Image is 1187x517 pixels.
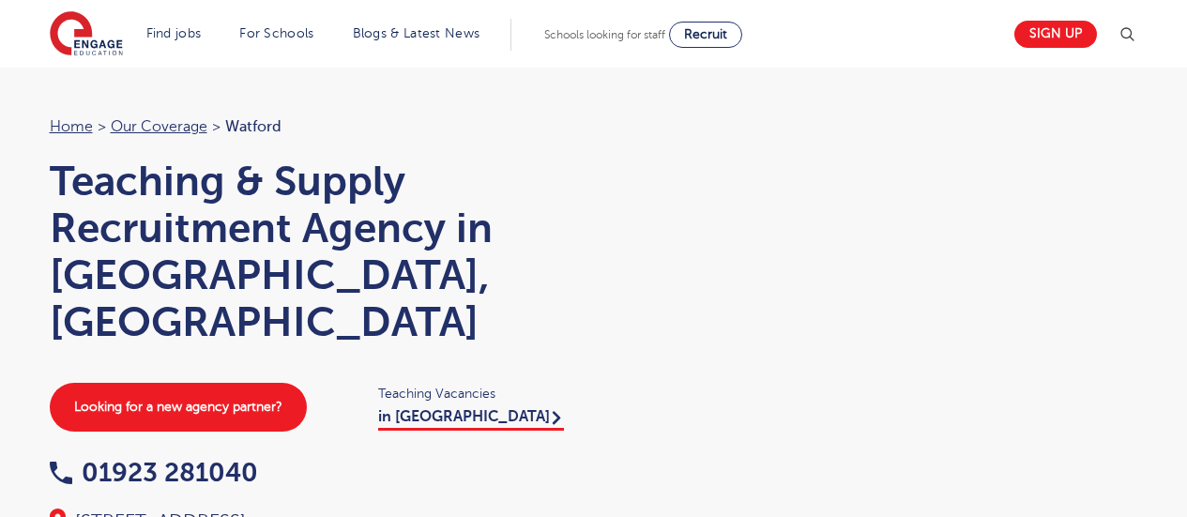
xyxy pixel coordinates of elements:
nav: breadcrumb [50,114,575,139]
a: Blogs & Latest News [353,26,480,40]
a: 01923 281040 [50,458,258,487]
span: Teaching Vacancies [378,383,575,404]
span: Schools looking for staff [544,28,665,41]
a: Home [50,118,93,135]
span: > [98,118,106,135]
a: Sign up [1014,21,1097,48]
a: Find jobs [146,26,202,40]
a: Recruit [669,22,742,48]
h1: Teaching & Supply Recruitment Agency in [GEOGRAPHIC_DATA], [GEOGRAPHIC_DATA] [50,158,575,345]
a: Our coverage [111,118,207,135]
span: > [212,118,221,135]
a: Looking for a new agency partner? [50,383,307,432]
span: Watford [225,118,282,135]
a: For Schools [239,26,313,40]
img: Engage Education [50,11,123,58]
span: Recruit [684,27,727,41]
a: in [GEOGRAPHIC_DATA] [378,408,564,431]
